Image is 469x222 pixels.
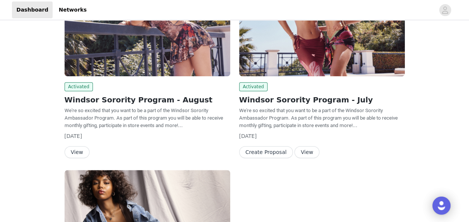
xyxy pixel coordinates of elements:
[239,133,257,139] span: [DATE]
[65,146,90,158] button: View
[239,108,398,128] span: We're so excited that you want to be a part of the Windsor Sorority Ambassador Program. As part o...
[239,146,293,158] button: Create Proposal
[294,149,319,155] a: View
[54,1,91,18] a: Networks
[239,82,268,91] span: Activated
[441,4,448,16] div: avatar
[294,146,319,158] button: View
[65,149,90,155] a: View
[432,197,450,215] div: Open Intercom Messenger
[65,82,93,91] span: Activated
[12,1,53,18] a: Dashboard
[239,94,405,105] h2: Windsor Sorority Program - July
[65,108,223,128] span: We're so excited that you want to be a part of the Windsor Sorority Ambassador Program. As part o...
[65,94,230,105] h2: Windsor Sorority Program - August
[65,133,82,139] span: [DATE]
